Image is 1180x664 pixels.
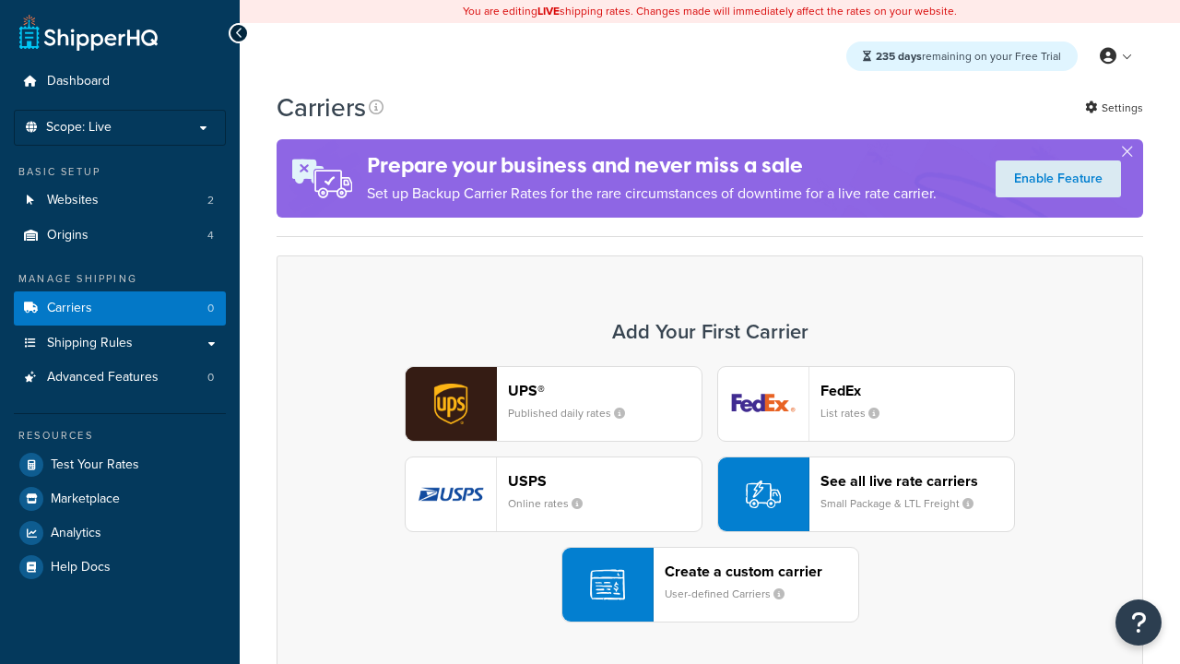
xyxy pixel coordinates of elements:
a: Shipping Rules [14,326,226,361]
img: fedEx logo [718,367,808,441]
button: See all live rate carriersSmall Package & LTL Freight [717,456,1015,532]
span: Shipping Rules [47,336,133,351]
a: Analytics [14,516,226,550]
span: Websites [47,193,99,208]
button: Create a custom carrierUser-defined Carriers [561,547,859,622]
li: Advanced Features [14,361,226,395]
a: Carriers 0 [14,291,226,326]
a: Enable Feature [996,160,1121,197]
a: Origins 4 [14,219,226,253]
span: 0 [207,301,214,316]
div: remaining on your Free Trial [846,41,1078,71]
img: ups logo [406,367,496,441]
a: Advanced Features 0 [14,361,226,395]
span: Help Docs [51,560,111,575]
div: Resources [14,428,226,444]
img: usps logo [406,457,496,531]
button: fedEx logoFedExList rates [717,366,1015,442]
button: ups logoUPS®Published daily rates [405,366,702,442]
li: Origins [14,219,226,253]
small: Published daily rates [508,405,640,421]
a: Dashboard [14,65,226,99]
header: UPS® [508,382,702,399]
strong: 235 days [876,48,922,65]
button: Open Resource Center [1115,599,1162,646]
p: Set up Backup Carrier Rates for the rare circumstances of downtime for a live rate carrier. [367,181,937,207]
h1: Carriers [277,89,366,125]
small: Online rates [508,495,597,512]
a: Websites 2 [14,184,226,218]
img: icon-carrier-liverate-becf4550.svg [746,477,781,512]
h3: Add Your First Carrier [296,321,1124,343]
header: Create a custom carrier [665,563,858,580]
small: User-defined Carriers [665,586,799,602]
span: Analytics [51,526,101,541]
span: Dashboard [47,74,110,89]
span: Marketplace [51,492,120,507]
header: FedEx [820,382,1014,399]
span: 0 [207,370,214,385]
a: ShipperHQ Home [19,14,158,51]
a: Marketplace [14,482,226,516]
span: Carriers [47,301,92,316]
b: LIVE [537,3,560,19]
small: Small Package & LTL Freight [820,495,988,512]
a: Test Your Rates [14,448,226,481]
div: Manage Shipping [14,271,226,287]
header: See all live rate carriers [820,472,1014,490]
header: USPS [508,472,702,490]
small: List rates [820,405,894,421]
a: Help Docs [14,551,226,584]
span: Advanced Features [47,370,159,385]
img: icon-carrier-custom-c93b8a24.svg [590,567,625,602]
span: Scope: Live [46,120,112,136]
div: Basic Setup [14,164,226,180]
li: Carriers [14,291,226,326]
span: Test Your Rates [51,457,139,473]
button: usps logoUSPSOnline rates [405,456,702,532]
span: Origins [47,228,88,243]
img: ad-rules-rateshop-fe6ec290ccb7230408bd80ed9643f0289d75e0ffd9eb532fc0e269fcd187b520.png [277,139,367,218]
a: Settings [1085,95,1143,121]
span: 4 [207,228,214,243]
h4: Prepare your business and never miss a sale [367,150,937,181]
li: Websites [14,184,226,218]
span: 2 [207,193,214,208]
